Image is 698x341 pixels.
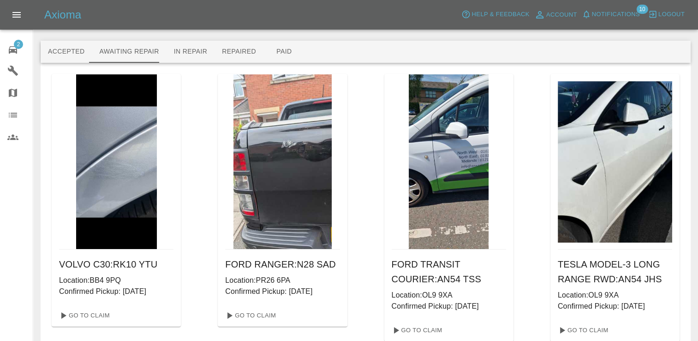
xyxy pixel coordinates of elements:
[592,9,640,20] span: Notifications
[14,40,23,49] span: 2
[579,7,642,22] button: Notifications
[554,323,611,338] a: Go To Claim
[41,41,92,63] button: Accepted
[392,290,506,301] p: Location: OL9 9XA
[225,286,340,297] p: Confirmed Pickup: [DATE]
[59,275,173,286] p: Location: BB4 9PQ
[388,323,445,338] a: Go To Claim
[221,308,278,323] a: Go To Claim
[263,41,305,63] button: Paid
[59,286,173,297] p: Confirmed Pickup: [DATE]
[558,290,672,301] p: Location: OL9 9XA
[59,257,173,272] h6: VOLVO C30 : RK10 YTU
[6,4,28,26] button: Open drawer
[532,7,579,22] a: Account
[646,7,687,22] button: Logout
[459,7,531,22] button: Help & Feedback
[225,257,340,272] h6: FORD RANGER : N28 SAD
[636,5,648,14] span: 10
[55,308,112,323] a: Go To Claim
[658,9,685,20] span: Logout
[92,41,166,63] button: Awaiting Repair
[546,10,577,20] span: Account
[392,257,506,286] h6: FORD TRANSIT COURIER : AN54 TSS
[392,301,506,312] p: Confirmed Pickup: [DATE]
[215,41,263,63] button: Repaired
[558,257,672,286] h6: TESLA MODEL-3 LONG RANGE RWD : AN54 JHS
[225,275,340,286] p: Location: PR26 6PA
[44,7,81,22] h5: Axioma
[471,9,529,20] span: Help & Feedback
[167,41,215,63] button: In Repair
[558,301,672,312] p: Confirmed Pickup: [DATE]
